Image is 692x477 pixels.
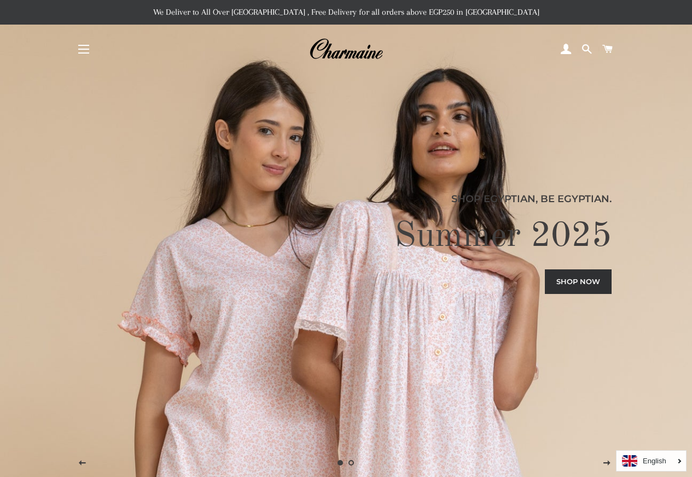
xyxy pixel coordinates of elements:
a: Slide 1, current [335,457,346,468]
img: Charmaine Egypt [309,37,383,61]
a: Shop now [545,269,612,293]
a: Load slide 2 [346,457,357,468]
i: English [643,457,666,464]
p: Shop Egyptian, Be Egyptian. [80,191,612,207]
h2: Summer 2025 [80,215,612,258]
button: Previous slide [68,450,96,477]
a: English [622,455,681,467]
button: Next slide [593,450,620,477]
